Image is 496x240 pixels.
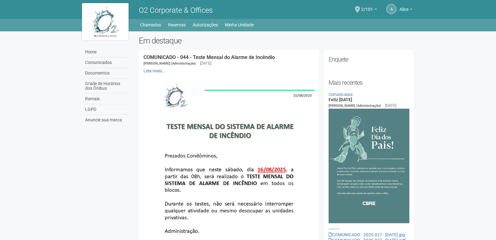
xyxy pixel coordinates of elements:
a: 2/101 [361,8,377,13]
a: Grade de Horários dos Ônibus [84,79,130,94]
li: Anexos [329,226,410,232]
a: Ramais [84,94,130,104]
a: Minha Unidade [225,20,254,29]
h2: Enquete [329,55,410,64]
span: Alice [399,1,408,12]
a: Autorizações [193,20,218,29]
img: COMUNICADO%20-%202025.027%20-%20Dia%20dos%20Pais.jpg [329,109,410,223]
h2: Em destaque [139,36,414,45]
span: [PERSON_NAME] (Administração) [143,61,196,66]
a: Leia mais... [143,68,166,73]
a: LGPD [84,104,130,115]
span: O2 Corporate & Offices [139,6,213,15]
a: Reservas [168,20,186,29]
span: [PERSON_NAME] (Administração) [329,104,381,108]
a: Documentos [84,68,130,79]
a: Comunicados [329,92,353,97]
a: A [386,4,396,14]
h2: Mais recentes [329,78,410,87]
span: 2/101 [361,1,373,12]
a: Chamados [140,20,161,29]
img: logo.jpg [82,3,129,40]
div: [DATE] [385,103,396,108]
a: Home [84,47,130,57]
a: Alice [399,8,412,13]
a: Anuncie sua marca [84,115,130,125]
a: Feliz [DATE] [329,97,352,102]
div: [DATE] [200,61,211,66]
a: COMUNICADO - 2025.027 - [DATE].jpg [329,232,405,237]
a: COMUNICADO - 044 - Teste Mensal do Alarme de Incêndio [143,54,275,60]
a: Comunicados [84,57,130,68]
